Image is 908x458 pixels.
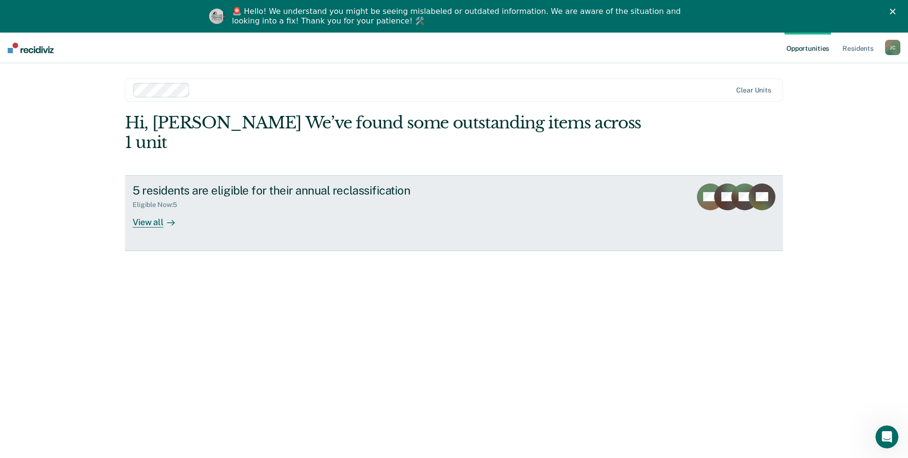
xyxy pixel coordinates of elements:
div: Close [890,9,899,14]
a: Opportunities [785,33,831,63]
div: Eligible Now : 5 [133,201,185,209]
button: JC [885,40,900,55]
a: Residents [841,33,875,63]
div: 5 residents are eligible for their annual reclassification [133,183,469,197]
div: 🚨 Hello! We understand you might be seeing mislabeled or outdated information. We are aware of th... [232,7,684,26]
div: View all [133,209,186,228]
a: 5 residents are eligible for their annual reclassificationEligible Now:5View all [125,175,783,251]
img: Recidiviz [8,43,54,53]
div: J C [885,40,900,55]
div: Clear units [736,86,771,94]
iframe: Intercom live chat [875,425,898,448]
div: Hi, [PERSON_NAME] We’ve found some outstanding items across 1 unit [125,113,651,152]
img: Profile image for Kim [209,9,224,24]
